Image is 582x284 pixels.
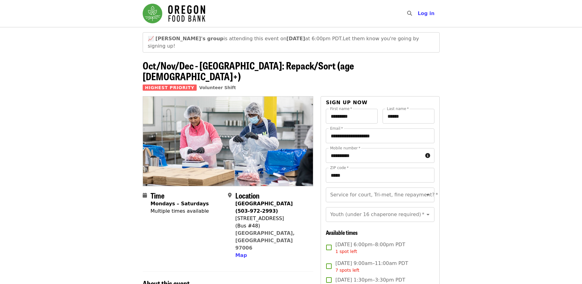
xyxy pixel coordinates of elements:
strong: [PERSON_NAME]'s group [156,36,224,41]
span: [DATE] 6:00pm–8:00pm PDT [335,241,405,255]
div: [STREET_ADDRESS] [235,215,308,222]
i: calendar icon [143,192,147,198]
span: Location [235,190,260,201]
span: Log in [418,10,434,16]
img: Oct/Nov/Dec - Beaverton: Repack/Sort (age 10+) organized by Oregon Food Bank [143,97,313,186]
span: Available times [326,228,358,236]
img: Oregon Food Bank - Home [143,4,205,23]
span: [DATE] 1:30pm–3:30pm PDT [335,276,405,284]
label: Mobile number [330,146,360,150]
strong: Mondays – Saturdays [151,201,209,207]
button: Log in [413,7,439,20]
strong: [DATE] [287,36,305,41]
i: search icon [407,10,412,16]
button: Map [235,252,247,259]
div: Multiple times available [151,207,209,215]
button: Open [424,210,432,219]
div: (Bus #48) [235,222,308,230]
input: First name [326,109,378,124]
label: ZIP code [330,166,349,170]
span: Oct/Nov/Dec - [GEOGRAPHIC_DATA]: Repack/Sort (age [DEMOGRAPHIC_DATA]+) [143,58,354,83]
label: Email [330,127,343,130]
input: Last name [383,109,434,124]
i: map-marker-alt icon [228,192,232,198]
input: Email [326,128,434,143]
input: ZIP code [326,168,434,183]
input: Search [416,6,421,21]
span: [DATE] 9:00am–11:00am PDT [335,260,408,274]
input: Mobile number [326,148,422,163]
i: circle-info icon [425,153,430,159]
label: Last name [387,107,409,111]
button: Open [424,191,432,199]
span: growth emoji [148,36,154,41]
strong: [GEOGRAPHIC_DATA] (503-972-2993) [235,201,293,214]
span: Sign up now [326,100,368,105]
a: Volunteer Shift [199,85,236,90]
span: Map [235,252,247,258]
span: 7 spots left [335,268,359,273]
label: First name [330,107,352,111]
span: Time [151,190,164,201]
span: Highest Priority [143,85,197,91]
span: 1 spot left [335,249,357,254]
span: is attending this event on at 6:00pm PDT. [156,36,343,41]
a: [GEOGRAPHIC_DATA], [GEOGRAPHIC_DATA] 97006 [235,230,295,251]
